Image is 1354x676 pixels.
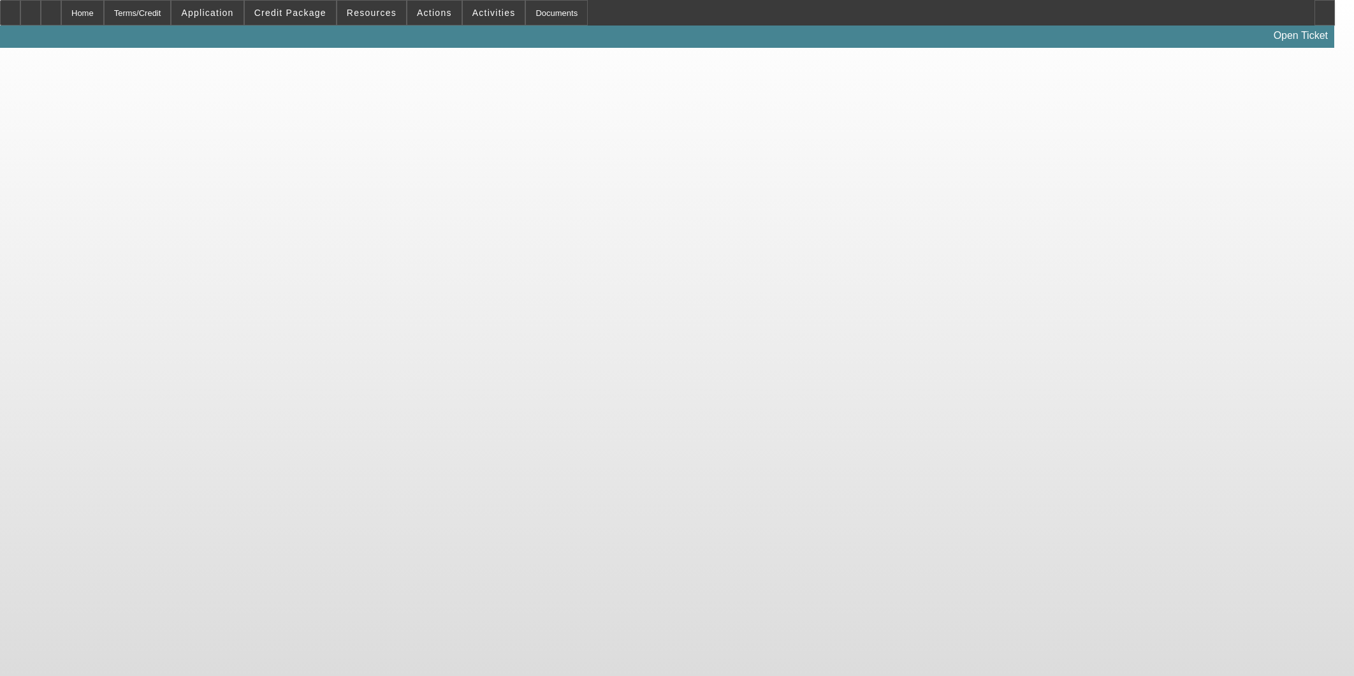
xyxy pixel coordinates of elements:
button: Actions [407,1,462,25]
span: Credit Package [254,8,326,18]
span: Actions [417,8,452,18]
a: Open Ticket [1269,25,1333,47]
button: Resources [337,1,406,25]
span: Activities [472,8,516,18]
button: Application [171,1,243,25]
span: Application [181,8,233,18]
button: Credit Package [245,1,336,25]
span: Resources [347,8,397,18]
button: Activities [463,1,525,25]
